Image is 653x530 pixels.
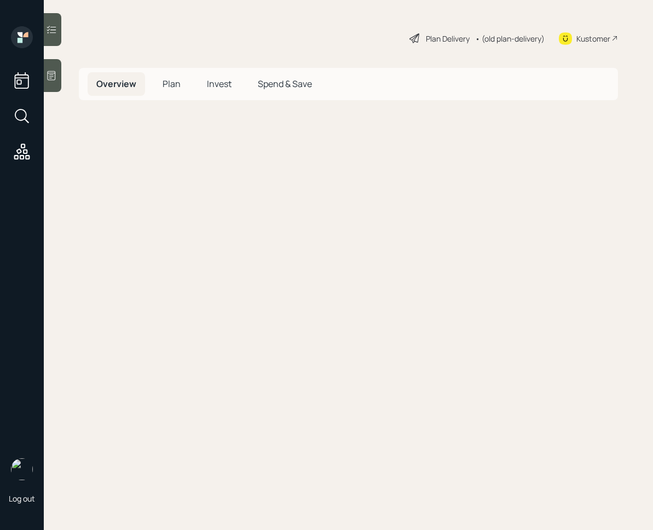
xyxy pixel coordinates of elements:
[11,458,33,480] img: retirable_logo.png
[258,78,312,90] span: Spend & Save
[207,78,232,90] span: Invest
[475,33,545,44] div: • (old plan-delivery)
[9,493,35,504] div: Log out
[576,33,610,44] div: Kustomer
[96,78,136,90] span: Overview
[163,78,181,90] span: Plan
[426,33,470,44] div: Plan Delivery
